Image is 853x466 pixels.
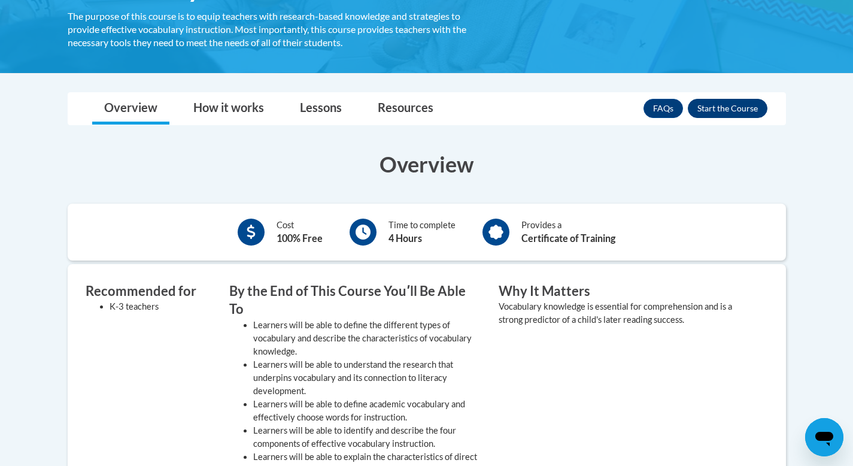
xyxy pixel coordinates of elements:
[86,282,211,301] h3: Recommended for
[181,93,276,125] a: How it works
[277,219,323,246] div: Cost
[110,300,211,313] li: K-3 teachers
[499,282,750,301] h3: Why It Matters
[805,418,843,456] iframe: Button to launch messaging window
[253,358,481,398] li: Learners will be able to understand the research that underpins vocabulary and its connection to ...
[499,301,732,325] value: Vocabulary knowledge is essential for comprehension and is a strong predictor of a child's later ...
[388,232,422,244] b: 4 Hours
[253,319,481,358] li: Learners will be able to define the different types of vocabulary and describe the characteristic...
[68,149,786,179] h3: Overview
[253,424,481,450] li: Learners will be able to identify and describe the four components of effective vocabulary instru...
[253,398,481,424] li: Learners will be able to define academic vocabulary and effectively choose words for instruction.
[68,10,481,49] div: The purpose of this course is to equip teachers with research-based knowledge and strategies to p...
[643,99,683,118] a: FAQs
[277,232,323,244] b: 100% Free
[688,99,767,118] button: Enroll
[521,232,615,244] b: Certificate of Training
[92,93,169,125] a: Overview
[366,93,445,125] a: Resources
[521,219,615,246] div: Provides a
[388,219,456,246] div: Time to complete
[288,93,354,125] a: Lessons
[229,282,481,319] h3: By the End of This Course Youʹll Be Able To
